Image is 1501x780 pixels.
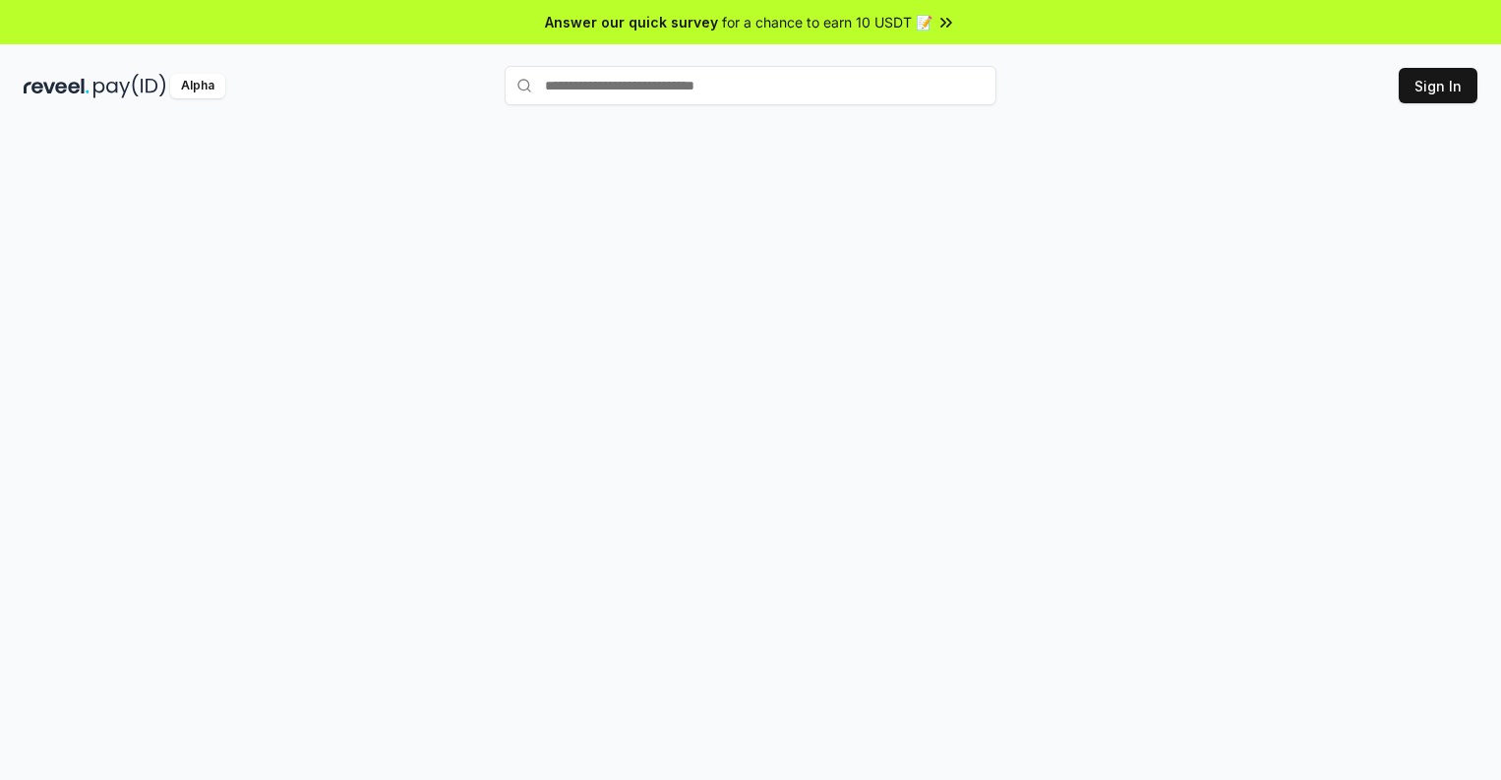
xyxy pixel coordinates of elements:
[1399,68,1477,103] button: Sign In
[545,12,718,32] span: Answer our quick survey
[170,74,225,98] div: Alpha
[722,12,932,32] span: for a chance to earn 10 USDT 📝
[93,74,166,98] img: pay_id
[24,74,90,98] img: reveel_dark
